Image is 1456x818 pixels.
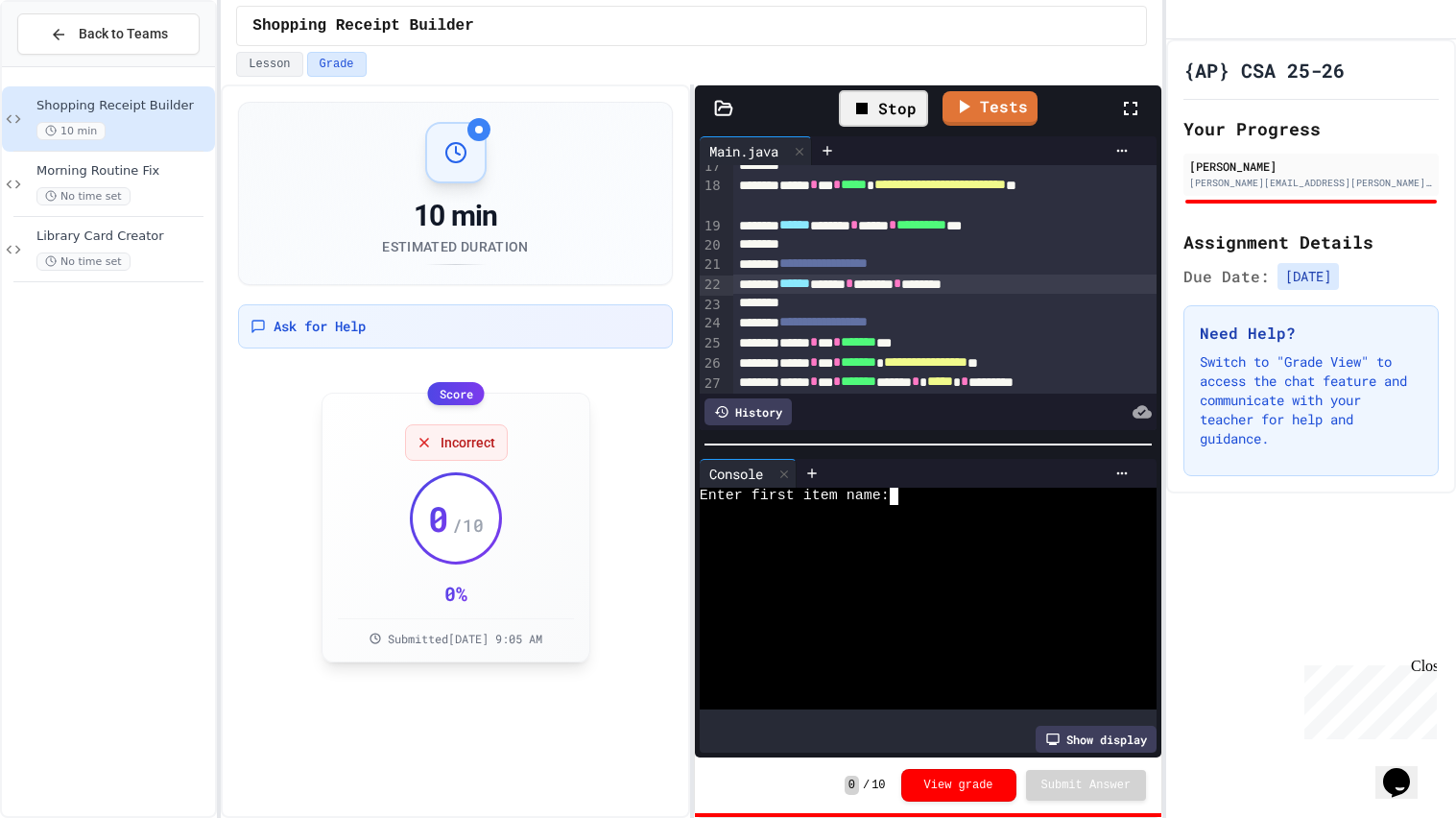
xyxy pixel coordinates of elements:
[700,177,724,217] div: 18
[1189,157,1433,175] div: [PERSON_NAME]
[839,90,928,127] div: Stop
[1036,726,1157,753] div: Show display
[307,52,367,77] button: Grade
[1183,57,1345,84] h1: {AP} CSA 25-26
[36,229,211,245] span: Library Card Creator
[8,8,132,122] div: Chat with us now!Close
[36,253,131,271] span: No time set
[252,14,473,37] span: Shopping Receipt Builder
[700,374,724,395] div: 27
[1026,770,1147,801] button: Submit Answer
[236,52,302,77] button: Lesson
[700,141,788,161] div: Main.java
[274,317,366,336] span: Ask for Help
[36,98,211,114] span: Shopping Receipt Builder
[444,580,467,607] div: 0 %
[704,398,792,425] div: History
[700,354,724,374] div: 26
[1041,778,1132,793] span: Submit Answer
[1297,658,1437,739] iframe: chat widget
[1183,229,1439,255] h2: Assignment Details
[700,488,890,505] span: Enter first item name:
[700,217,724,237] div: 19
[700,157,724,177] div: 17
[700,136,812,165] div: Main.java
[700,459,797,488] div: Console
[1183,115,1439,142] h2: Your Progress
[1200,322,1422,345] h3: Need Help?
[901,769,1016,802] button: View grade
[1183,265,1270,288] span: Due Date:
[871,778,885,793] span: 10
[451,512,483,539] span: / 10
[700,334,724,354] div: 25
[36,187,131,205] span: No time set
[382,237,528,256] div: Estimated Duration
[700,296,724,315] div: 23
[382,199,528,233] div: 10 min
[36,163,211,180] span: Morning Routine Fix
[428,499,449,538] span: 0
[700,236,724,255] div: 20
[1277,263,1339,290] span: [DATE]
[1200,352,1422,448] p: Switch to "Grade View" to access the chat feature and communicate with your teacher for help and ...
[387,631,541,646] span: Submitted [DATE] 9:05 AM
[1189,176,1433,190] div: [PERSON_NAME][EMAIL_ADDRESS][PERSON_NAME][DOMAIN_NAME]
[427,382,484,405] div: Score
[845,776,859,795] span: 0
[943,91,1038,126] a: Tests
[700,314,724,334] div: 24
[440,433,494,452] span: Incorrect
[700,276,724,296] div: 22
[1375,741,1437,799] iframe: chat widget
[79,24,168,44] span: Back to Teams
[700,464,773,484] div: Console
[700,255,724,276] div: 21
[36,122,106,140] span: 10 min
[17,13,200,55] button: Back to Teams
[863,778,870,793] span: /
